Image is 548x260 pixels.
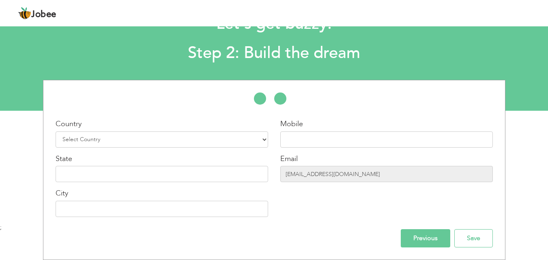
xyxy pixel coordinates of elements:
label: Email [280,154,298,164]
label: Country [56,119,82,129]
label: City [56,188,68,199]
h2: Step 2: Build the dream [75,43,473,64]
h1: Let's get buzzy! [75,13,473,34]
img: jobee.io [18,7,31,20]
span: Jobee [31,10,56,19]
label: Mobile [280,119,303,129]
input: Previous [401,229,450,247]
label: State [56,154,72,164]
input: Save [454,229,493,247]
